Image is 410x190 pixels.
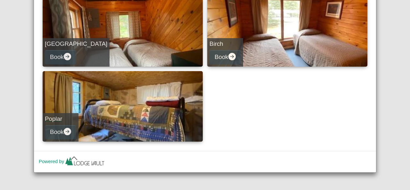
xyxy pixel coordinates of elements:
[64,53,71,60] svg: arrow right circle fill
[39,159,106,164] a: Powered by
[64,128,71,135] svg: arrow right circle fill
[45,50,76,64] button: Bookarrow right circle fill
[209,40,241,48] h5: Birch
[228,53,236,60] svg: arrow right circle fill
[45,115,76,123] h5: Poplar
[64,155,106,169] img: lv-small.ca335149.png
[45,125,76,139] button: Bookarrow right circle fill
[209,50,241,64] button: Bookarrow right circle fill
[45,40,107,48] h5: [GEOGRAPHIC_DATA]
